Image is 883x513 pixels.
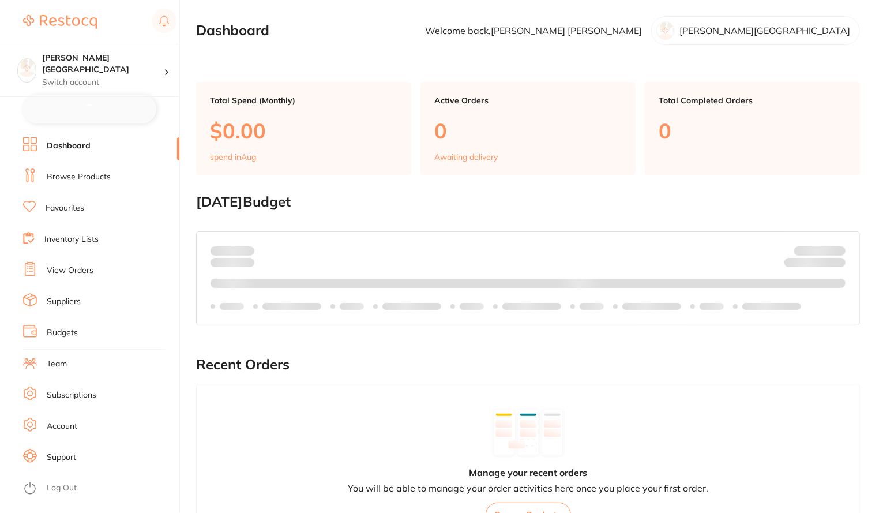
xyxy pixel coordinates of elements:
img: Restocq Logo [23,15,97,29]
a: Suppliers [47,296,81,308]
p: Budget: [794,246,846,255]
p: Labels [220,302,244,311]
strong: $NaN [823,245,846,256]
p: Labels extended [382,302,441,311]
a: Support [47,452,76,463]
p: Total Completed Orders [659,96,846,105]
p: Labels extended [262,302,321,311]
a: Inventory Lists [44,234,99,245]
p: Remaining: [784,256,846,269]
a: Browse Products [47,171,111,183]
strong: $0.00 [825,260,846,270]
a: Log Out [47,482,77,494]
p: Awaiting delivery [434,152,498,162]
a: Dashboard [47,140,91,152]
p: month [211,256,254,269]
a: View Orders [47,265,93,276]
h2: [DATE] Budget [196,194,860,210]
p: You will be able to manage your order activities here once you place your first order. [348,483,708,493]
p: Spent: [211,246,254,255]
p: $0.00 [210,119,397,143]
button: Log Out [23,480,176,498]
p: Active Orders [434,96,622,105]
a: Team [47,358,67,370]
a: Restocq Logo [23,9,97,35]
a: Favourites [46,203,84,214]
strong: $0.00 [234,245,254,256]
p: spend in Aug [210,152,256,162]
p: Welcome back, [PERSON_NAME] [PERSON_NAME] [425,25,642,36]
h4: Sheela Dental Centre [42,53,164,75]
p: Switch account [42,77,164,88]
a: Account [47,421,77,432]
p: Labels [580,302,604,311]
p: 0 [659,119,846,143]
p: Labels [460,302,484,311]
h4: Manage your recent orders [469,467,587,478]
p: Labels extended [502,302,561,311]
a: Budgets [47,327,78,339]
p: Labels extended [622,302,681,311]
p: Labels [340,302,364,311]
p: 0 [434,119,622,143]
a: Subscriptions [47,390,96,401]
a: Active Orders0Awaiting delivery [420,82,636,175]
h2: Dashboard [196,23,269,39]
p: [PERSON_NAME][GEOGRAPHIC_DATA] [679,25,850,36]
p: Labels extended [742,302,801,311]
p: Total Spend (Monthly) [210,96,397,105]
img: Sheela Dental Centre [18,59,36,77]
a: Total Spend (Monthly)$0.00spend inAug [196,82,411,175]
a: Total Completed Orders0 [645,82,860,175]
p: Labels [700,302,724,311]
h2: Recent Orders [196,357,860,373]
